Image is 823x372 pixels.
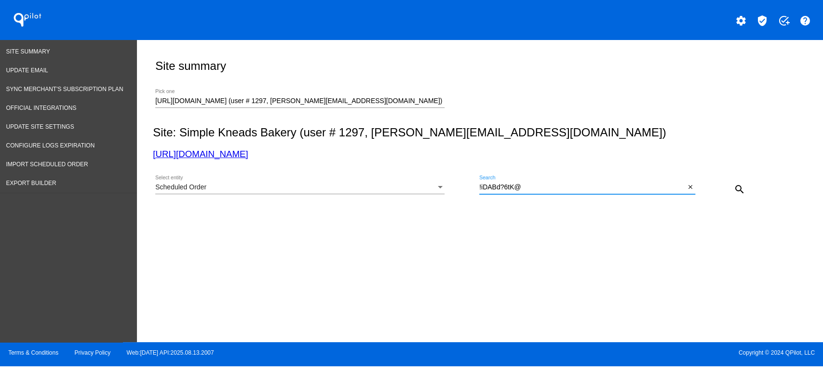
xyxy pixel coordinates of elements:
h2: Site: Simple Kneads Bakery (user # 1297, [PERSON_NAME][EMAIL_ADDRESS][DOMAIN_NAME]) [153,126,803,139]
mat-icon: verified_user [756,15,768,27]
span: Official Integrations [6,105,77,111]
a: [URL][DOMAIN_NAME] [153,149,248,159]
span: Copyright © 2024 QPilot, LLC [420,349,815,356]
h1: QPilot [8,10,47,29]
mat-icon: help [799,15,811,27]
mat-icon: add_task [778,15,789,27]
span: Configure logs expiration [6,142,95,149]
mat-icon: close [687,184,693,191]
mat-icon: search [734,184,745,195]
span: Scheduled Order [155,183,206,191]
input: Search [479,184,685,191]
a: Web:[DATE] API:2025.08.13.2007 [127,349,214,356]
span: Import Scheduled Order [6,161,88,168]
h2: Site summary [155,59,226,73]
span: Sync Merchant's Subscription Plan [6,86,123,93]
mat-icon: settings [735,15,747,27]
input: Number [155,97,445,105]
span: Export Builder [6,180,56,186]
span: Site Summary [6,48,50,55]
span: Update Email [6,67,48,74]
a: Terms & Conditions [8,349,58,356]
span: Update Site Settings [6,123,74,130]
button: Clear [685,182,695,192]
mat-select: Select entity [155,184,445,191]
a: Privacy Policy [75,349,111,356]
